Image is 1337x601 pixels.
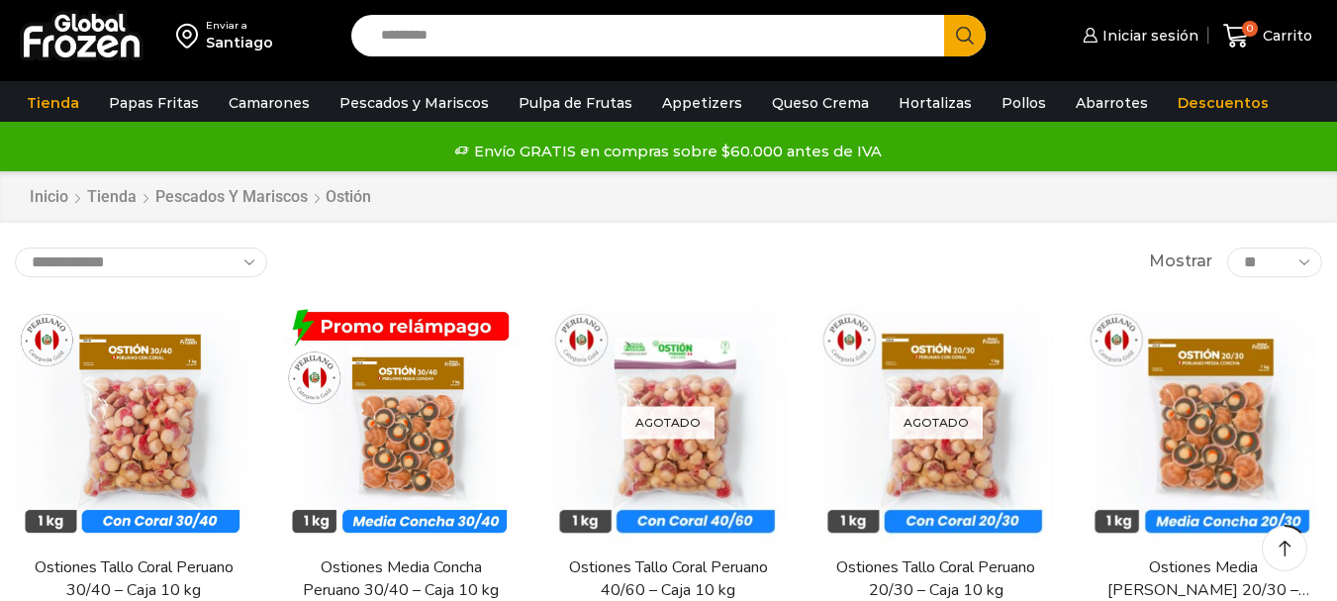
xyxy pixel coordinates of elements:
[1258,26,1312,46] span: Carrito
[889,84,982,122] a: Hortalizas
[509,84,642,122] a: Pulpa de Frutas
[206,33,273,52] div: Santiago
[621,406,715,439] p: Agotado
[330,84,499,122] a: Pescados y Mariscos
[206,19,273,33] div: Enviar a
[15,248,267,277] select: Pedido de la tienda
[890,406,983,439] p: Agotado
[176,19,206,52] img: address-field-icon.svg
[154,186,309,209] a: Pescados y Mariscos
[99,84,209,122] a: Papas Fritas
[652,84,752,122] a: Appetizers
[1168,84,1279,122] a: Descuentos
[1078,16,1198,55] a: Iniciar sesión
[17,84,89,122] a: Tienda
[762,84,879,122] a: Queso Crema
[992,84,1056,122] a: Pollos
[326,187,371,206] h1: Ostión
[1242,21,1258,37] span: 0
[944,15,986,56] button: Search button
[29,186,69,209] a: Inicio
[1066,84,1158,122] a: Abarrotes
[29,186,371,209] nav: Breadcrumb
[1149,250,1212,273] span: Mostrar
[1098,26,1198,46] span: Iniciar sesión
[86,186,138,209] a: Tienda
[1218,13,1317,59] a: 0 Carrito
[219,84,320,122] a: Camarones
